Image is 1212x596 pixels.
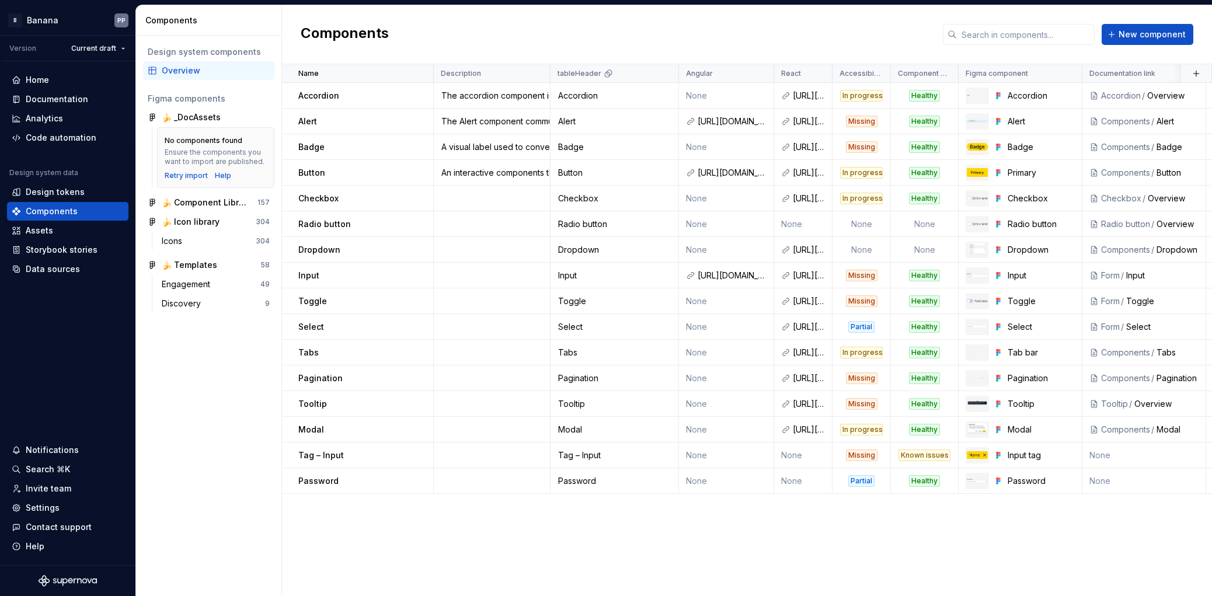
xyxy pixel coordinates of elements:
[909,141,940,153] div: Healthy
[8,13,22,27] div: B
[1141,193,1148,204] div: /
[298,141,325,153] p: Badge
[1119,29,1186,40] span: New component
[257,198,270,207] div: 157
[7,71,128,89] a: Home
[1101,295,1120,307] div: Form
[848,321,875,333] div: Partial
[1102,24,1193,45] button: New component
[260,280,270,289] div: 49
[1101,167,1150,179] div: Components
[298,475,339,487] p: Password
[793,141,825,153] div: [URL][DOMAIN_NAME]
[840,167,883,179] div: In progress
[833,237,891,263] td: None
[1150,116,1157,127] div: /
[1120,321,1126,333] div: /
[1141,90,1147,102] div: /
[1101,424,1150,435] div: Components
[434,116,549,127] div: The Alert component communicates important information, such as errors, warnings, confirmations, ...
[1089,69,1155,78] p: Documentation link
[698,270,767,281] div: [URL][DOMAIN_NAME]
[1157,218,1199,230] div: Overview
[551,141,678,153] div: Badge
[162,111,221,123] div: 🍌 _DocAssets
[679,186,774,211] td: None
[898,449,950,461] div: Known issues
[298,321,324,333] p: Select
[793,116,825,127] div: [URL][DOMAIN_NAME]
[143,61,274,80] a: Overview
[143,193,274,212] a: 🍌 Component Library157
[162,197,249,208] div: 🍌 Component Library
[793,372,825,384] div: [URL][DOMAIN_NAME]
[162,259,217,271] div: 🍌 Templates
[1008,167,1075,179] div: Primary
[298,193,339,204] p: Checkbox
[143,256,274,274] a: 🍌 Templates58
[1150,424,1157,435] div: /
[298,295,327,307] p: Toggle
[26,225,53,236] div: Assets
[1157,167,1199,179] div: Button
[774,468,833,494] td: None
[26,541,44,552] div: Help
[679,288,774,314] td: None
[1082,468,1206,494] td: None
[909,398,940,410] div: Healthy
[27,15,58,26] div: Banana
[967,196,988,200] img: Checkbox
[1008,141,1075,153] div: Badge
[967,423,988,436] img: Modal
[434,167,549,179] div: An interactive components that the users can click or touch to trigger corresponding action.
[434,141,549,153] div: A visual label used to convey system status, highlight content or show counts.
[967,120,988,123] img: Alert
[1150,167,1157,179] div: /
[967,400,988,407] img: Tooltip
[39,575,97,587] svg: Supernova Logo
[774,211,833,237] td: None
[793,321,825,333] div: [URL][DOMAIN_NAME]
[793,270,825,281] div: [URL][DOMAIN_NAME]
[774,442,833,468] td: None
[26,74,49,86] div: Home
[551,193,678,204] div: Checkbox
[26,463,70,475] div: Search ⌘K
[967,273,988,277] img: Input
[256,236,270,246] div: 304
[256,217,270,226] div: 304
[1101,398,1128,410] div: Tooltip
[1101,321,1120,333] div: Form
[26,132,96,144] div: Code automation
[2,8,133,33] button: BBananaPP
[551,244,678,256] div: Dropdown
[1008,244,1075,256] div: Dropdown
[679,83,774,109] td: None
[148,93,270,104] div: Figma components
[793,167,825,179] div: [URL][DOMAIN_NAME]
[909,372,940,384] div: Healthy
[26,113,63,124] div: Analytics
[148,46,270,58] div: Design system components
[909,347,940,358] div: Healthy
[793,193,825,204] div: [URL][DOMAIN_NAME]
[215,171,231,180] a: Help
[909,270,940,281] div: Healthy
[1126,295,1199,307] div: Toggle
[909,116,940,127] div: Healthy
[1101,141,1150,153] div: Components
[848,475,875,487] div: Partial
[1150,218,1157,230] div: /
[679,442,774,468] td: None
[1101,193,1141,204] div: Checkbox
[298,90,339,102] p: Accordion
[7,202,128,221] a: Components
[1008,218,1075,230] div: Radio button
[967,377,988,379] img: Pagination
[891,211,959,237] td: None
[7,183,128,201] a: Design tokens
[1128,398,1134,410] div: /
[7,90,128,109] a: Documentation
[793,424,825,435] div: [URL][DOMAIN_NAME]
[909,167,940,179] div: Healthy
